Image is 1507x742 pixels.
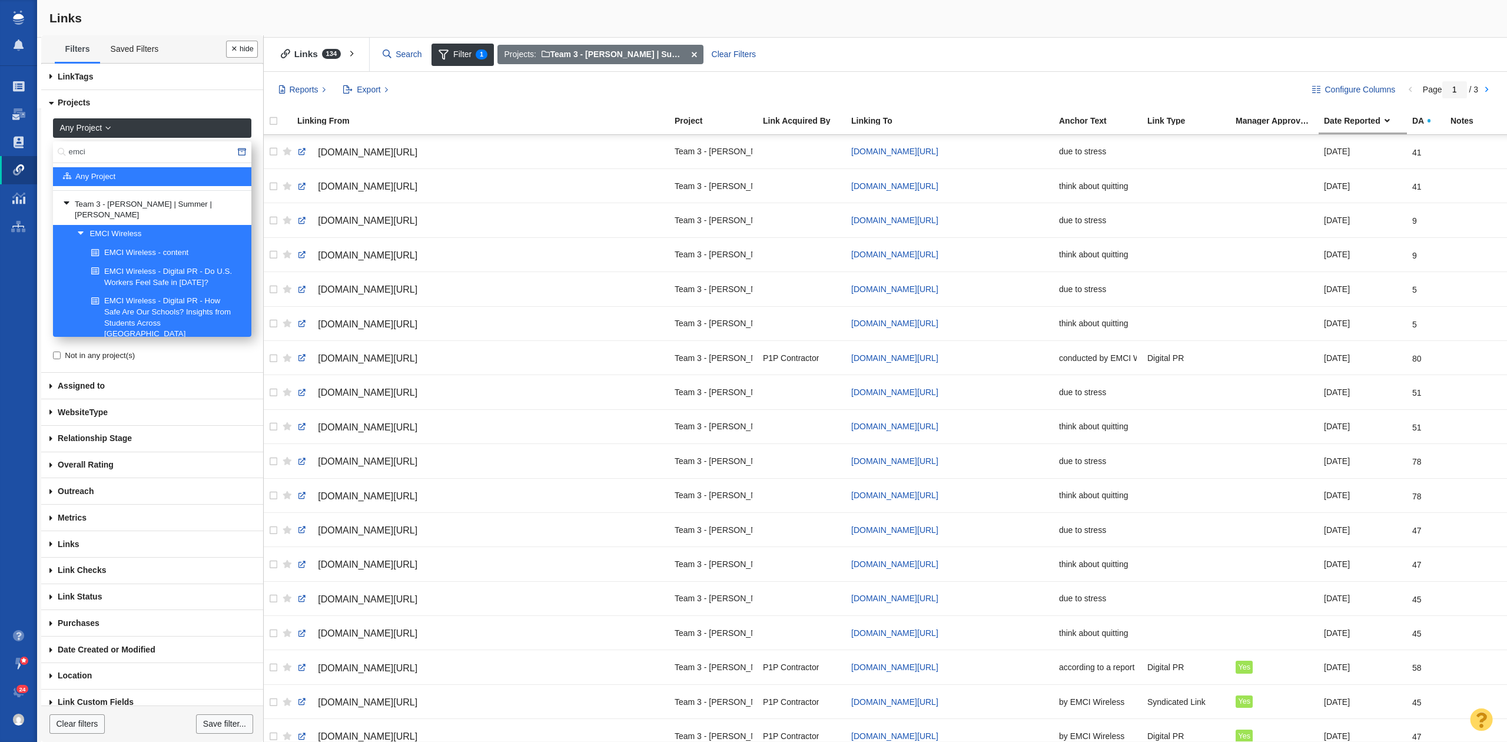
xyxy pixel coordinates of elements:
[1059,139,1137,164] div: due to stress
[1238,663,1250,671] span: Yes
[675,689,752,714] div: Team 3 - [PERSON_NAME] | Summer | [PERSON_NAME]\EMCI Wireless\EMCI Wireless - Digital PR - Do U.S...
[318,594,417,604] span: [DOMAIN_NAME][URL]
[851,731,938,741] a: [DOMAIN_NAME][URL]
[1412,379,1422,398] div: 51
[851,181,938,191] a: [DOMAIN_NAME][URL]
[1059,345,1137,370] div: conducted by EMCI Wireless
[196,714,253,734] a: Save filter...
[318,731,417,741] span: [DOMAIN_NAME][URL]
[1325,84,1395,96] span: Configure Columns
[1147,662,1184,673] span: Digital PR
[58,408,89,417] span: Website
[851,628,938,638] span: [DOMAIN_NAME][URL]
[41,452,263,479] a: Overall Rating
[318,353,417,363] span: [DOMAIN_NAME][URL]
[851,456,938,466] a: [DOMAIN_NAME][URL]
[504,48,536,61] span: Projects:
[1324,654,1402,680] div: [DATE]
[1324,117,1411,125] div: Date Reported
[851,662,938,672] span: [DOMAIN_NAME][URL]
[41,610,263,637] a: Purchases
[851,284,938,294] span: [DOMAIN_NAME][URL]
[1147,731,1184,741] span: Digital PR
[1412,689,1422,708] div: 45
[297,143,664,163] a: [DOMAIN_NAME][URL]
[851,387,938,397] span: [DOMAIN_NAME][URL]
[1147,697,1206,707] span: Syndicated Link
[758,684,846,718] td: P1P Contractor
[41,399,263,426] a: Type
[65,350,135,361] span: Not in any project(s)
[357,84,380,96] span: Export
[1412,723,1422,742] div: 47
[675,345,752,370] div: Team 3 - [PERSON_NAME] | Summer | [PERSON_NAME]\EMCI Wireless\EMCI Wireless - Digital PR - Do U.S...
[763,353,819,363] span: P1P Contractor
[297,486,664,506] a: [DOMAIN_NAME][URL]
[1059,483,1137,508] div: think about quitting
[675,311,752,336] div: Team 3 - [PERSON_NAME] | Summer | [PERSON_NAME]\EMCI Wireless\EMCI Wireless - Digital PR - Do U.S...
[226,41,258,58] button: Done
[758,650,846,684] td: P1P Contractor
[88,244,244,262] a: EMCI Wireless - content
[41,584,263,611] a: Link Status
[851,216,938,225] span: [DOMAIN_NAME][URL]
[41,531,263,558] a: Links
[675,620,752,645] div: Team 3 - [PERSON_NAME] | Summer | [PERSON_NAME]\EMCI Wireless\EMCI Wireless - Digital PR - Do U.S...
[1324,345,1402,370] div: [DATE]
[1324,483,1402,508] div: [DATE]
[851,250,938,259] a: [DOMAIN_NAME][URL]
[13,11,24,25] img: buzzstream_logo_iconsimple.png
[1238,697,1250,705] span: Yes
[1412,517,1422,536] div: 47
[318,491,417,501] span: [DOMAIN_NAME][URL]
[675,483,752,508] div: Team 3 - [PERSON_NAME] | Summer | [PERSON_NAME]\EMCI Wireless\EMCI Wireless - Digital PR - Do U.S...
[675,276,752,302] div: Team 3 - [PERSON_NAME] | Summer | [PERSON_NAME]\EMCI Wireless\EMCI Wireless - Digital PR - Do U.S...
[59,196,244,224] a: Team 3 - [PERSON_NAME] | Summer | [PERSON_NAME]
[1324,689,1402,714] div: [DATE]
[851,559,938,569] a: [DOMAIN_NAME][URL]
[1059,242,1137,267] div: think about quitting
[41,663,263,690] a: Location
[297,280,664,300] a: [DOMAIN_NAME][URL]
[1412,117,1424,125] span: DA
[272,80,333,100] button: Reports
[318,456,417,466] span: [DOMAIN_NAME][URL]
[318,284,417,294] span: [DOMAIN_NAME][URL]
[318,628,417,638] span: [DOMAIN_NAME][URL]
[763,662,819,673] span: P1P Contractor
[675,551,752,577] div: Team 3 - [PERSON_NAME] | Summer | [PERSON_NAME]\EMCI Wireless\EMCI Wireless - Digital PR - Do U.S...
[337,80,395,100] button: Export
[675,173,752,198] div: Team 3 - [PERSON_NAME] | Summer | [PERSON_NAME]\EMCI Wireless\EMCI Wireless - Digital PR - Do U.S...
[675,586,752,611] div: Team 3 - [PERSON_NAME] | Summer | [PERSON_NAME]\EMCI Wireless\EMCI Wireless - Digital PR - Do U.S...
[1059,654,1137,680] div: according to a report
[1142,650,1230,684] td: Digital PR
[41,64,263,90] a: Tags
[851,422,938,431] a: [DOMAIN_NAME][URL]
[1412,551,1422,570] div: 47
[675,207,752,233] div: Team 3 - [PERSON_NAME] | Summer | [PERSON_NAME]\EMCI Wireless\EMCI Wireless - Digital PR - Do U.S...
[53,141,251,163] input: Search...
[851,117,1058,125] div: Linking To
[705,45,762,65] div: Clear Filters
[41,505,263,531] a: Metrics
[1412,620,1422,639] div: 45
[16,685,29,694] span: 24
[55,168,237,185] a: Any Project
[74,226,245,243] a: EMCI Wireless
[1412,173,1422,192] div: 41
[41,637,263,663] a: Date Created or Modified
[59,122,102,134] span: Any Project
[1236,117,1323,127] a: Manager Approved Link?
[297,589,664,609] a: [DOMAIN_NAME][URL]
[542,49,829,59] span: Team 3 - [PERSON_NAME] | Summer | [PERSON_NAME]\EMCI Wireless
[1059,276,1137,302] div: due to stress
[1059,586,1137,611] div: due to stress
[675,517,752,542] div: Team 3 - [PERSON_NAME] | Summer | [PERSON_NAME]\EMCI Wireless\EMCI Wireless - Digital PR - Do U.S...
[75,171,115,183] span: Any Project
[851,594,938,603] a: [DOMAIN_NAME][URL]
[49,11,82,25] span: Links
[297,624,664,644] a: [DOMAIN_NAME][URL]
